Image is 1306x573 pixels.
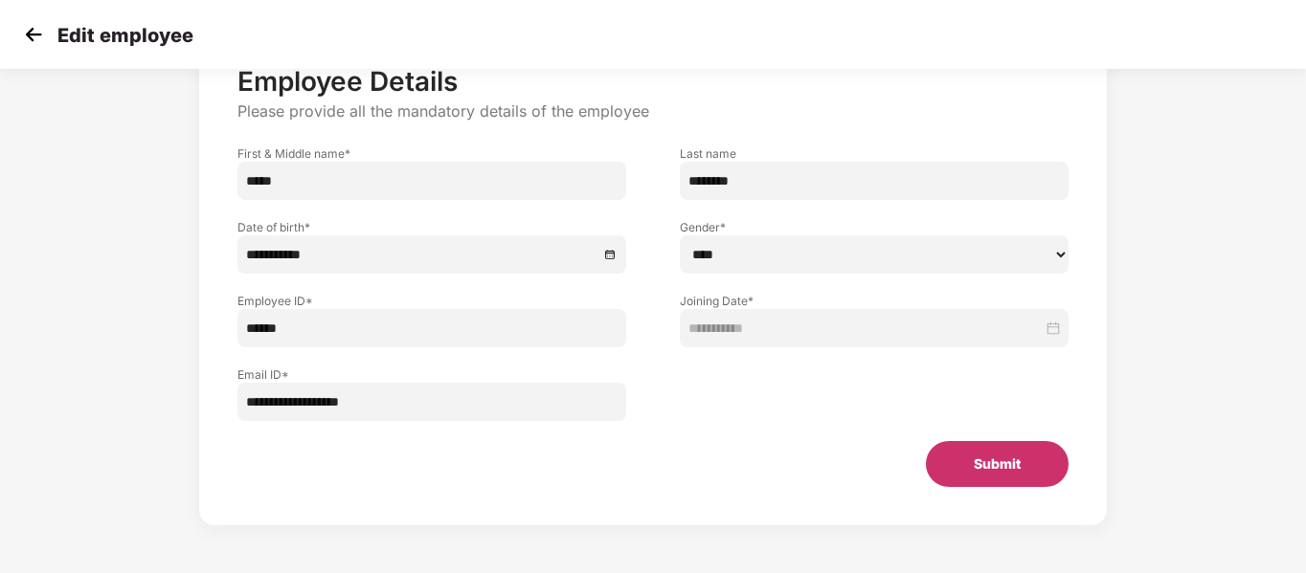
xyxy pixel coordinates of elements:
p: Employee Details [237,65,1068,98]
label: Date of birth [237,219,626,235]
label: Gender [680,219,1069,235]
label: Email ID [237,366,626,383]
label: Last name [680,145,1069,162]
p: Edit employee [57,24,193,47]
label: Joining Date [680,293,1069,309]
label: First & Middle name [237,145,626,162]
p: Please provide all the mandatory details of the employee [237,101,1068,121]
button: Submit [926,441,1069,487]
label: Employee ID [237,293,626,309]
img: svg+xml;base64,PHN2ZyB4bWxucz0iaHR0cDovL3d3dy53My5vcmcvMjAwMC9zdmciIHdpZHRoPSIzMCIgaGVpZ2h0PSIzMC... [19,20,48,49]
